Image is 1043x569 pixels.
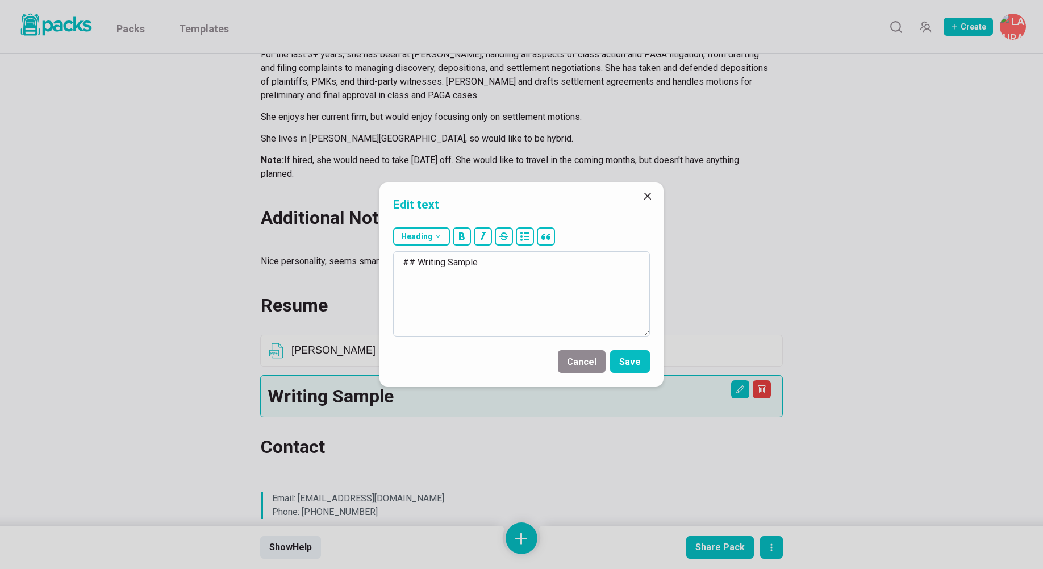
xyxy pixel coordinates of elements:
button: strikethrough [495,227,513,246]
textarea: ## Writing Sample [393,251,650,337]
button: bullet [516,227,534,246]
button: italic [474,227,492,246]
button: bold [453,227,471,246]
button: block quote [537,227,555,246]
button: Cancel [558,350,606,373]
button: Heading [393,227,450,246]
button: Close [639,187,657,205]
header: Edit text [379,182,664,223]
button: Save [610,350,650,373]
